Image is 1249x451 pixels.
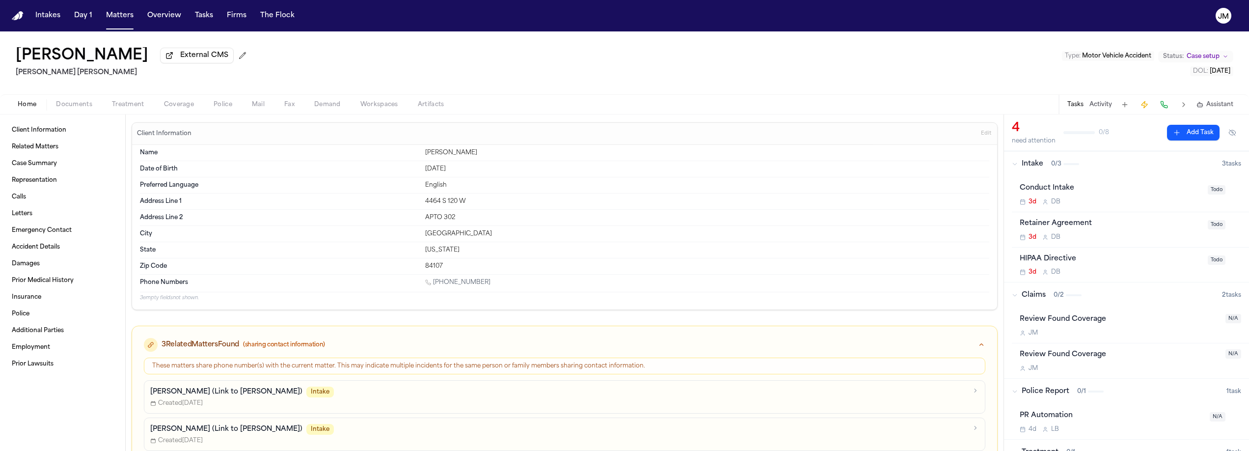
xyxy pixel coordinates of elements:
[1012,137,1056,145] div: need attention
[1029,268,1036,276] span: 3d
[16,47,148,65] button: Edit matter name
[1020,349,1220,361] div: Review Found Coverage
[1225,349,1241,359] span: N/A
[425,279,490,286] a: Call 1 (385) 354-0347
[12,277,74,284] span: Prior Medical History
[12,293,41,301] span: Insurance
[1029,365,1038,372] span: J M
[1163,53,1184,60] span: Status:
[12,143,58,151] span: Related Matters
[1022,159,1043,169] span: Intake
[306,387,334,397] span: Intake
[284,101,295,109] span: Fax
[152,362,977,370] div: These matters share phone number(s) with the current matter. This may indicate multiple incidents...
[8,323,117,338] a: Additional Parties
[150,399,203,407] span: Created [DATE]
[12,226,72,234] span: Emergency Contact
[140,165,419,173] dt: Date of Birth
[1158,51,1233,62] button: Change status from Case setup
[1020,183,1202,194] div: Conduct Intake
[425,181,989,189] div: English
[135,130,193,138] h3: Client Information
[18,101,36,109] span: Home
[102,7,137,25] button: Matters
[12,243,60,251] span: Accident Details
[1187,53,1220,60] span: Case setup
[1051,198,1060,206] span: D B
[12,160,57,168] span: Case Summary
[1218,13,1229,20] text: JM
[12,11,24,21] a: Home
[12,310,29,318] span: Police
[140,294,989,302] p: 3 empty fields not shown.
[31,7,64,25] button: Intakes
[243,341,325,349] span: (sharing contact information)
[1193,68,1208,74] span: DOL :
[1077,388,1086,395] span: 0 / 1
[252,101,265,109] span: Mail
[425,214,989,222] div: APTO 302
[16,67,250,79] h2: [PERSON_NAME] [PERSON_NAME]
[1012,248,1249,282] div: Open task: HIPAA Directive
[425,165,989,173] div: [DATE]
[160,48,234,63] button: External CMS
[12,327,64,335] span: Additional Parties
[1020,314,1220,325] div: Review Found Coverage
[1029,425,1036,433] span: 4d
[1226,388,1241,395] span: 1 task
[164,101,194,109] span: Coverage
[1118,98,1132,112] button: Add Task
[140,197,419,205] dt: Address Line 1
[8,289,117,305] a: Insurance
[12,343,50,351] span: Employment
[1138,98,1151,112] button: Create Immediate Task
[12,210,32,218] span: Letters
[223,7,250,25] a: Firms
[981,130,991,137] span: Edit
[1004,379,1249,404] button: Police Report0/11task
[8,273,117,288] a: Prior Medical History
[191,7,217,25] button: Tasks
[8,339,117,355] a: Employment
[132,326,997,358] button: 3RelatedMattersFound(sharing contact information)
[1004,151,1249,177] button: Intake0/33tasks
[1051,268,1060,276] span: D B
[8,172,117,188] a: Representation
[1004,282,1249,308] button: Claims0/22tasks
[360,101,398,109] span: Workspaces
[8,122,117,138] a: Client Information
[1196,101,1233,109] button: Assistant
[162,340,239,350] span: 3 Related Matters Found
[1157,98,1171,112] button: Make a Call
[256,7,299,25] button: The Flock
[143,7,185,25] a: Overview
[425,197,989,205] div: 4464 S 120 W
[1210,68,1230,74] span: [DATE]
[140,149,419,157] dt: Name
[8,356,117,372] a: Prior Lawsuits
[140,262,419,270] dt: Zip Code
[8,256,117,272] a: Damages
[180,51,228,60] span: External CMS
[978,126,994,141] button: Edit
[1208,185,1225,195] span: Todo
[1029,233,1036,241] span: 3d
[140,214,419,222] dt: Address Line 2
[1167,125,1220,141] button: Add Task
[112,101,144,109] span: Treatment
[1225,314,1241,323] span: N/A
[425,230,989,238] div: [GEOGRAPHIC_DATA]
[1089,101,1112,109] button: Activity
[1051,160,1061,168] span: 0 / 3
[425,246,989,254] div: [US_STATE]
[1012,404,1249,439] div: Open task: PR Automation
[8,156,117,171] a: Case Summary
[425,149,989,157] div: [PERSON_NAME]
[1020,410,1204,422] div: PR Automation
[1051,425,1059,433] span: L B
[1029,329,1038,337] span: J M
[150,437,203,445] span: Created [DATE]
[70,7,96,25] a: Day 1
[56,101,92,109] span: Documents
